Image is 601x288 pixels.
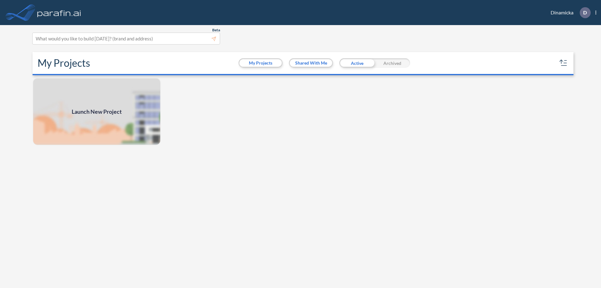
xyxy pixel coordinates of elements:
[38,57,90,69] h2: My Projects
[36,6,82,19] img: logo
[239,59,282,67] button: My Projects
[33,78,161,145] img: add
[339,58,375,68] div: Active
[212,28,220,33] span: Beta
[583,10,587,15] p: D
[290,59,332,67] button: Shared With Me
[33,78,161,145] a: Launch New Project
[541,7,596,18] div: Dinamicka
[375,58,410,68] div: Archived
[72,107,122,116] span: Launch New Project
[558,58,568,68] button: sort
